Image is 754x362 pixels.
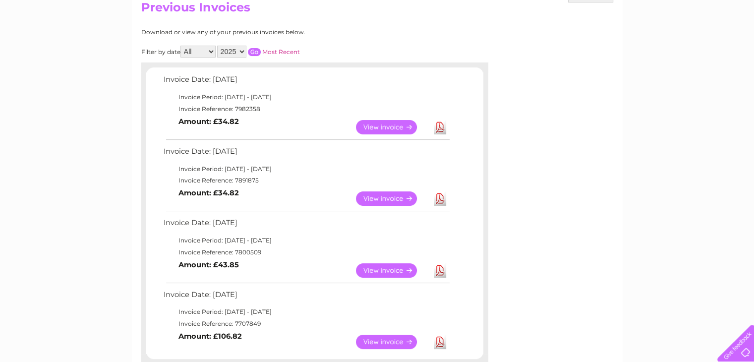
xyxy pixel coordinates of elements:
a: Energy [604,42,626,50]
a: Telecoms [632,42,662,50]
b: Amount: £106.82 [178,332,242,341]
a: Download [434,191,446,206]
div: Clear Business is a trading name of Verastar Limited (registered in [GEOGRAPHIC_DATA] No. 3667643... [143,5,612,48]
td: Invoice Date: [DATE] [161,145,451,163]
a: View [356,191,429,206]
a: View [356,120,429,134]
td: Invoice Period: [DATE] - [DATE] [161,306,451,318]
a: Log out [721,42,745,50]
td: Invoice Period: [DATE] - [DATE] [161,235,451,246]
a: Most Recent [262,48,300,56]
a: Download [434,335,446,349]
td: Invoice Reference: 7800509 [161,246,451,258]
td: Invoice Date: [DATE] [161,216,451,235]
img: logo.png [26,26,77,56]
td: Invoice Date: [DATE] [161,288,451,306]
td: Invoice Reference: 7982358 [161,103,451,115]
div: Download or view any of your previous invoices below. [141,29,402,36]
a: View [356,263,429,278]
td: Invoice Date: [DATE] [161,73,451,91]
td: Invoice Period: [DATE] - [DATE] [161,91,451,103]
td: Invoice Period: [DATE] - [DATE] [161,163,451,175]
b: Amount: £43.85 [178,260,239,269]
a: Download [434,120,446,134]
a: Blog [668,42,682,50]
a: Water [580,42,598,50]
a: Download [434,263,446,278]
td: Invoice Reference: 7707849 [161,318,451,330]
b: Amount: £34.82 [178,188,239,197]
td: Invoice Reference: 7891875 [161,175,451,186]
a: 0333 014 3131 [567,5,636,17]
h2: Previous Invoices [141,0,613,19]
div: Filter by date [141,46,402,58]
a: Contact [688,42,712,50]
a: View [356,335,429,349]
b: Amount: £34.82 [178,117,239,126]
